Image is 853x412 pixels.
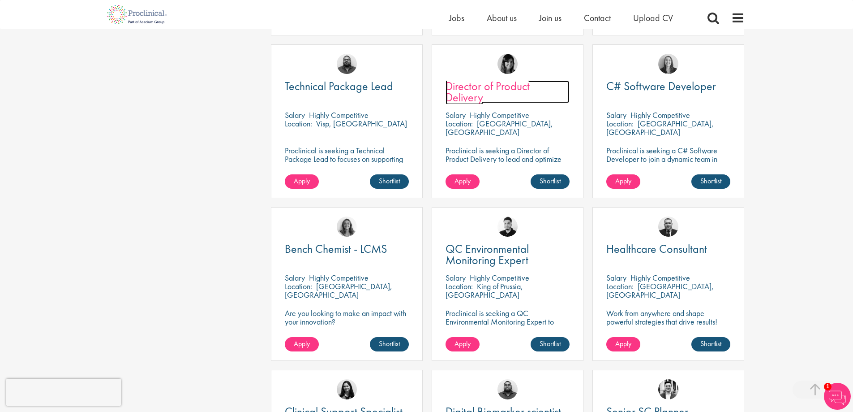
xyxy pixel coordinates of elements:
p: [GEOGRAPHIC_DATA], [GEOGRAPHIC_DATA] [446,118,553,137]
a: Shortlist [531,337,570,351]
img: Ashley Bennett [337,54,357,74]
p: [GEOGRAPHIC_DATA], [GEOGRAPHIC_DATA] [285,281,392,300]
a: Bench Chemist - LCMS [285,243,409,255]
a: Shortlist [691,174,730,189]
a: Technical Package Lead [285,81,409,92]
p: Work from anywhere and shape powerful strategies that drive results! Enjoy the freedom of remote ... [606,309,730,343]
span: Apply [454,339,471,348]
span: Apply [294,339,310,348]
span: Apply [615,339,631,348]
img: Jakub Hanas [658,217,678,237]
a: Shortlist [370,174,409,189]
a: Shortlist [370,337,409,351]
a: Apply [446,174,480,189]
a: Apply [446,337,480,351]
a: Director of Product Delivery [446,81,570,103]
a: Shortlist [691,337,730,351]
p: Are you looking to make an impact with your innovation? [285,309,409,326]
span: Apply [454,176,471,186]
img: Edward Little [658,379,678,399]
a: QC Environmental Monitoring Expert [446,243,570,266]
a: About us [487,12,517,24]
span: Location: [285,281,312,291]
a: Jobs [449,12,464,24]
span: Salary [285,273,305,283]
span: Salary [606,273,626,283]
span: 1 [824,383,832,390]
span: Location: [606,281,634,291]
span: Salary [606,110,626,120]
img: Anderson Maldonado [497,217,518,237]
img: Chatbot [824,383,851,410]
span: Technical Package Lead [285,78,393,94]
img: Tesnim Chagklil [497,54,518,74]
span: C# Software Developer [606,78,716,94]
span: Location: [285,118,312,129]
a: Apply [285,337,319,351]
p: [GEOGRAPHIC_DATA], [GEOGRAPHIC_DATA] [606,281,714,300]
a: Shortlist [531,174,570,189]
span: Apply [294,176,310,186]
img: Jackie Cerchio [337,217,357,237]
a: Contact [584,12,611,24]
span: Bench Chemist - LCMS [285,241,387,256]
img: Mia Kellerman [658,54,678,74]
span: Director of Product Delivery [446,78,530,105]
p: Proclinical is seeking a Technical Package Lead to focuses on supporting the integration of mecha... [285,146,409,189]
span: Salary [285,110,305,120]
a: C# Software Developer [606,81,730,92]
img: Indre Stankeviciute [337,379,357,399]
p: Proclinical is seeking a Director of Product Delivery to lead and optimize product delivery pract... [446,146,570,180]
span: Apply [615,176,631,186]
p: [GEOGRAPHIC_DATA], [GEOGRAPHIC_DATA] [606,118,714,137]
a: Apply [606,174,640,189]
a: Apply [285,174,319,189]
p: Highly Competitive [309,110,369,120]
p: Highly Competitive [309,273,369,283]
span: Healthcare Consultant [606,241,707,256]
span: QC Environmental Monitoring Expert [446,241,529,268]
p: Highly Competitive [630,273,690,283]
a: Healthcare Consultant [606,243,730,255]
span: Location: [446,281,473,291]
p: Proclinical is seeking a C# Software Developer to join a dynamic team in [GEOGRAPHIC_DATA], [GEOG... [606,146,730,180]
span: Salary [446,273,466,283]
span: Location: [446,118,473,129]
p: Highly Competitive [630,110,690,120]
p: King of Prussia, [GEOGRAPHIC_DATA] [446,281,523,300]
p: Highly Competitive [470,273,529,283]
img: Ashley Bennett [497,379,518,399]
a: Apply [606,337,640,351]
p: Highly Competitive [470,110,529,120]
a: Upload CV [633,12,673,24]
p: Visp, [GEOGRAPHIC_DATA] [316,118,407,129]
a: Join us [539,12,562,24]
span: Salary [446,110,466,120]
span: Location: [606,118,634,129]
iframe: reCAPTCHA [6,379,121,406]
p: Proclinical is seeking a QC Environmental Monitoring Expert to support quality control operations... [446,309,570,343]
